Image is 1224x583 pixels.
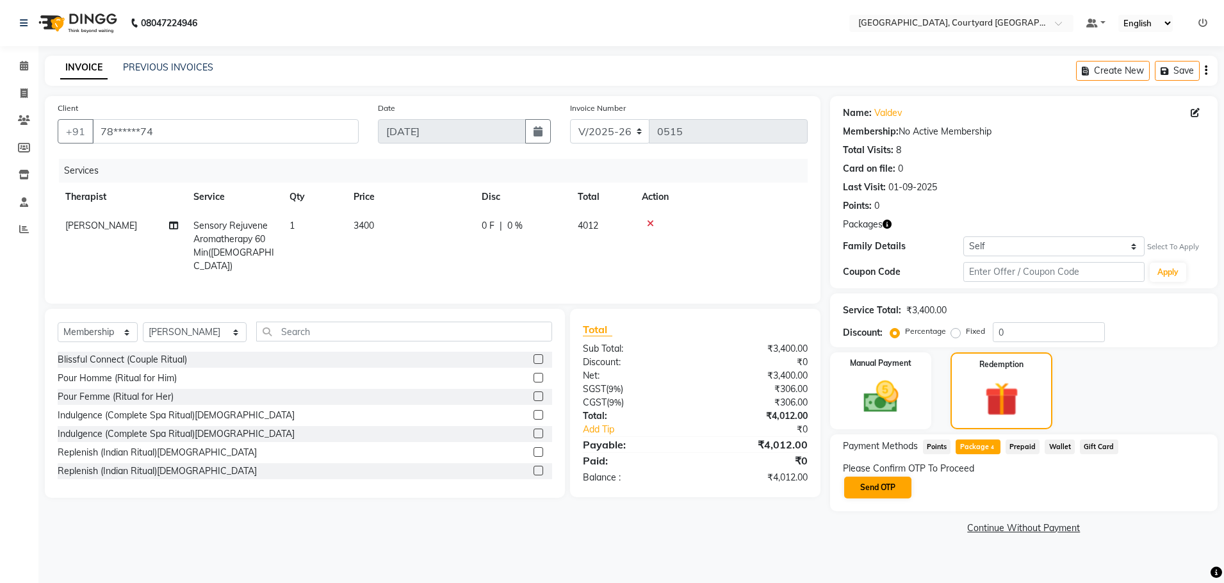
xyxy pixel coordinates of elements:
div: Indulgence (Complete Spa Ritual)[DEMOGRAPHIC_DATA] [58,427,295,441]
div: Replenish (Indian Ritual)[DEMOGRAPHIC_DATA] [58,464,257,478]
div: Service Total: [843,304,901,317]
span: | [500,219,502,233]
th: Action [634,183,808,211]
label: Date [378,103,395,114]
span: 4012 [578,220,598,231]
span: [PERSON_NAME] [65,220,137,231]
label: Client [58,103,78,114]
a: Add Tip [573,423,715,436]
div: Family Details [843,240,963,253]
a: Valdev [874,106,902,120]
img: _cash.svg [853,377,910,417]
label: Redemption [979,359,1024,370]
div: Membership: [843,125,899,138]
div: Discount: [573,356,695,369]
div: ₹3,400.00 [906,304,947,317]
th: Price [346,183,474,211]
input: Enter Offer / Coupon Code [963,262,1145,282]
th: Qty [282,183,346,211]
div: Select To Apply [1147,242,1199,252]
div: Payable: [573,437,695,452]
div: 0 [874,199,879,213]
div: Net: [573,369,695,382]
span: Total [583,323,612,336]
span: 3400 [354,220,374,231]
b: 08047224946 [141,5,197,41]
img: _gift.svg [974,378,1029,420]
span: Wallet [1045,439,1075,454]
span: CGST [583,397,607,408]
input: Search [256,322,552,341]
th: Service [186,183,282,211]
span: 0 F [482,219,494,233]
a: Continue Without Payment [833,521,1215,535]
div: Please Confirm OTP To Proceed [843,462,1205,475]
span: 0 % [507,219,523,233]
div: 01-09-2025 [888,181,937,194]
div: Indulgence (Complete Spa Ritual)[DEMOGRAPHIC_DATA] [58,409,295,422]
div: ₹3,400.00 [695,342,817,356]
div: ₹306.00 [695,382,817,396]
div: Card on file: [843,162,895,176]
span: Payment Methods [843,439,918,453]
label: Invoice Number [570,103,626,114]
button: Apply [1150,263,1186,282]
label: Manual Payment [850,357,911,369]
div: Balance : [573,471,695,484]
button: Create New [1076,61,1150,81]
div: ₹3,400.00 [695,369,817,382]
span: SGST [583,383,606,395]
div: ₹0 [695,453,817,468]
div: ₹4,012.00 [695,409,817,423]
th: Therapist [58,183,186,211]
span: Sensory Rejuvene Aromatherapy 60 Min([DEMOGRAPHIC_DATA]) [193,220,274,272]
div: Pour Femme (Ritual for Her) [58,390,174,404]
div: ₹4,012.00 [695,437,817,452]
div: ₹0 [715,423,817,436]
span: 9% [609,397,621,407]
div: 0 [898,162,903,176]
div: Paid: [573,453,695,468]
div: Pour Homme (Ritual for Him) [58,372,177,385]
div: Total: [573,409,695,423]
div: ₹306.00 [695,396,817,409]
div: ₹0 [695,356,817,369]
div: Name: [843,106,872,120]
button: Send OTP [844,477,911,498]
th: Disc [474,183,570,211]
button: +91 [58,119,94,144]
label: Percentage [905,325,946,337]
div: Discount: [843,326,883,340]
div: Total Visits: [843,144,894,157]
div: ₹4,012.00 [695,471,817,484]
th: Total [570,183,634,211]
div: 8 [896,144,901,157]
img: logo [33,5,120,41]
span: Packages [843,218,883,231]
div: Last Visit: [843,181,886,194]
div: Sub Total: [573,342,695,356]
div: Points: [843,199,872,213]
div: Blissful Connect (Couple Ritual) [58,353,187,366]
span: Package [956,439,1000,454]
span: Prepaid [1006,439,1040,454]
label: Fixed [966,325,985,337]
input: Search by Name/Mobile/Email/Code [92,119,359,144]
div: ( ) [573,396,695,409]
div: ( ) [573,382,695,396]
div: Coupon Code [843,265,963,279]
span: Gift Card [1080,439,1118,454]
span: Points [923,439,951,454]
button: Save [1155,61,1200,81]
span: 4 [989,444,996,452]
a: INVOICE [60,56,108,79]
div: No Active Membership [843,125,1205,138]
div: Services [59,159,817,183]
a: PREVIOUS INVOICES [123,62,213,73]
div: Replenish (Indian Ritual)[DEMOGRAPHIC_DATA] [58,446,257,459]
span: 1 [290,220,295,231]
span: 9% [608,384,621,394]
